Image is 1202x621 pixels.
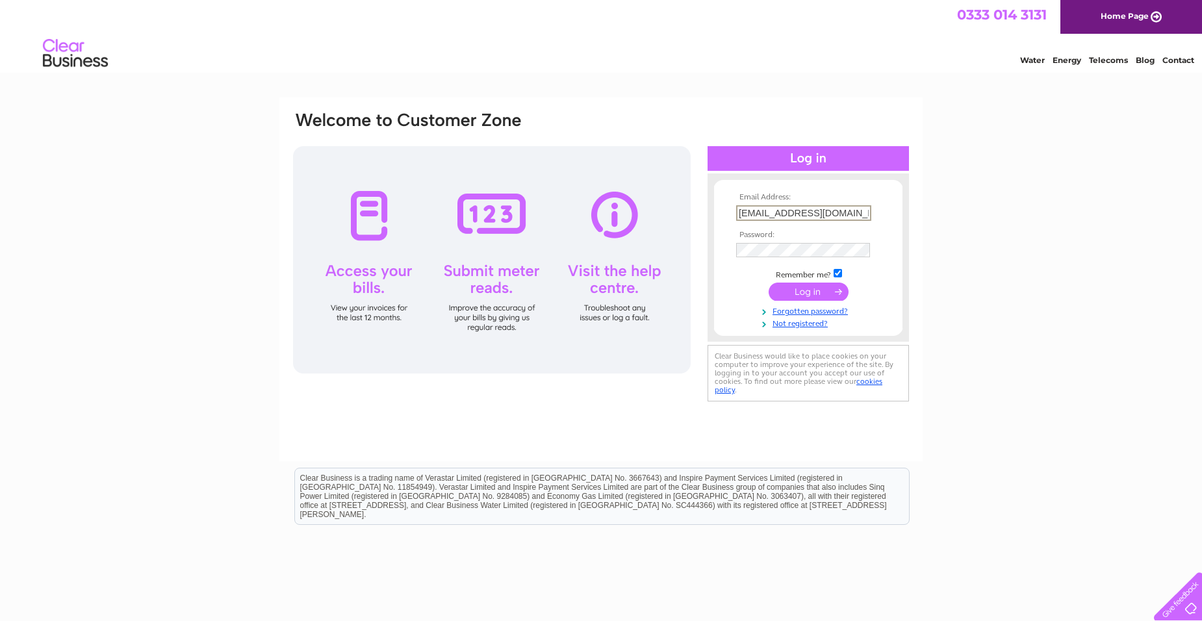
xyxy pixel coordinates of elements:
th: Password: [733,231,884,240]
a: Forgotten password? [736,304,884,316]
a: Not registered? [736,316,884,329]
div: Clear Business is a trading name of Verastar Limited (registered in [GEOGRAPHIC_DATA] No. 3667643... [295,7,909,63]
a: Water [1020,55,1045,65]
a: Telecoms [1089,55,1128,65]
a: Blog [1136,55,1155,65]
div: Clear Business would like to place cookies on your computer to improve your experience of the sit... [708,345,909,401]
input: Submit [769,283,849,301]
td: Remember me? [733,267,884,280]
a: Contact [1162,55,1194,65]
img: logo.png [42,34,109,73]
a: 0333 014 3131 [957,6,1047,23]
a: cookies policy [715,377,882,394]
a: Energy [1053,55,1081,65]
th: Email Address: [733,193,884,202]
